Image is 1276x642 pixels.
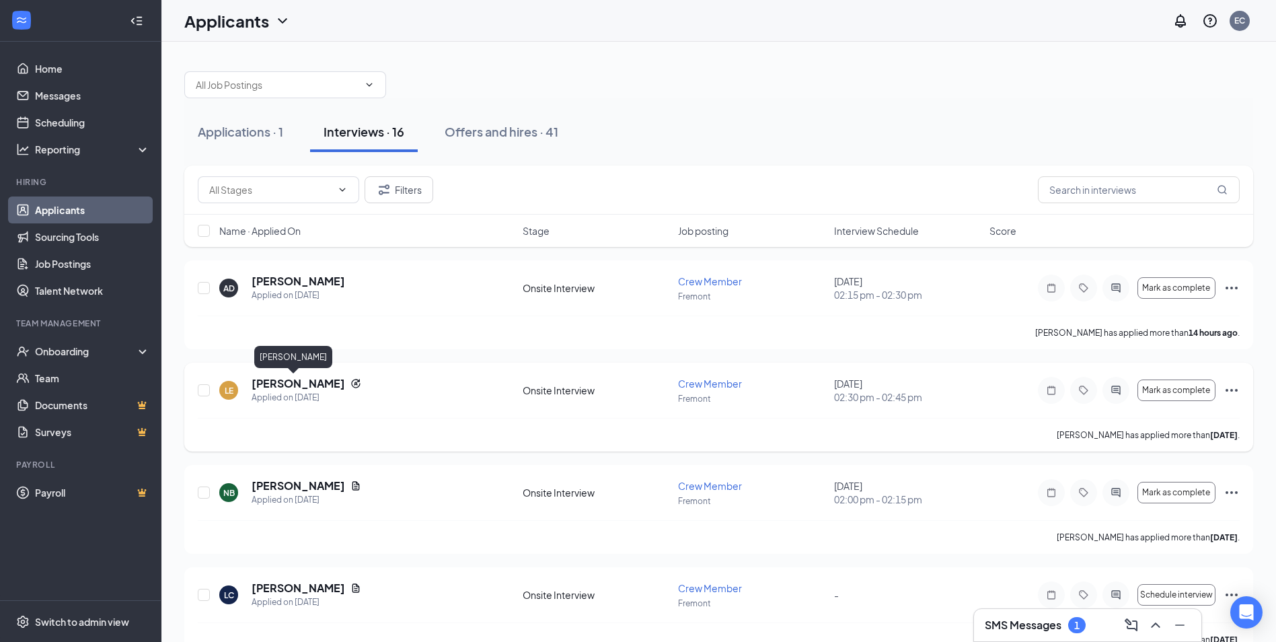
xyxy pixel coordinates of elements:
div: Onsite Interview [523,281,670,295]
button: Mark as complete [1137,380,1215,401]
span: 02:00 pm - 02:15 pm [834,493,981,506]
span: Crew Member [678,480,742,492]
a: Team [35,365,150,392]
span: Mark as complete [1142,488,1210,497]
a: Talent Network [35,277,150,304]
svg: UserCheck [16,345,30,358]
span: Score [989,224,1016,238]
span: Job posting [678,224,728,238]
h5: [PERSON_NAME] [252,581,345,596]
svg: Note [1043,487,1059,498]
span: Schedule interview [1140,590,1213,600]
svg: Ellipses [1224,587,1240,603]
p: Fremont [678,291,825,302]
div: LC [224,590,234,601]
h5: [PERSON_NAME] [252,478,345,493]
b: [DATE] [1210,532,1238,542]
p: Fremont [678,598,825,609]
p: Fremont [678,393,825,404]
div: Payroll [16,459,147,470]
div: [DATE] [834,479,981,506]
div: [PERSON_NAME] [254,346,332,368]
div: AD [223,283,235,294]
svg: MagnifyingGlass [1217,184,1228,195]
span: Crew Member [678,378,742,390]
span: Crew Member [678,582,742,594]
p: Fremont [678,495,825,507]
button: Filter Filters [365,176,433,203]
svg: ChevronDown [337,184,348,195]
div: LE [225,385,233,396]
div: Reporting [35,143,151,156]
div: Offers and hires · 41 [445,123,558,140]
svg: Notifications [1172,13,1189,29]
span: Interview Schedule [834,224,919,238]
div: NB [223,487,235,499]
svg: Tag [1076,385,1092,396]
button: Mark as complete [1137,482,1215,503]
span: Mark as complete [1142,386,1210,395]
span: 02:15 pm - 02:30 pm [834,288,981,301]
a: Applicants [35,197,150,223]
a: Job Postings [35,250,150,277]
span: Crew Member [678,275,742,287]
button: Schedule interview [1137,584,1215,606]
h3: SMS Messages [985,618,1061,633]
button: ChevronUp [1145,614,1166,636]
span: - [834,589,839,601]
svg: Collapse [130,14,143,28]
svg: Analysis [16,143,30,156]
input: All Stages [209,182,332,197]
a: Scheduling [35,109,150,136]
button: Minimize [1169,614,1191,636]
a: DocumentsCrown [35,392,150,419]
div: Applied on [DATE] [252,289,345,302]
div: Onsite Interview [523,384,670,397]
h5: [PERSON_NAME] [252,376,345,391]
div: Applied on [DATE] [252,596,361,609]
svg: ChevronUp [1148,617,1164,633]
svg: ActiveChat [1108,385,1124,396]
div: Onsite Interview [523,486,670,499]
div: Switch to admin view [35,615,129,629]
svg: Reapply [350,378,361,389]
span: Name · Applied On [219,224,301,238]
svg: Note [1043,385,1059,396]
div: Applied on [DATE] [252,493,361,507]
svg: Settings [16,615,30,629]
svg: WorkstreamLogo [15,13,28,27]
svg: Ellipses [1224,485,1240,501]
a: Messages [35,82,150,109]
h5: [PERSON_NAME] [252,274,345,289]
a: Sourcing Tools [35,223,150,250]
div: EC [1234,15,1245,26]
p: [PERSON_NAME] has applied more than . [1035,327,1240,338]
div: Interviews · 16 [324,123,404,140]
div: Onboarding [35,345,139,358]
button: ComposeMessage [1121,614,1142,636]
svg: Ellipses [1224,382,1240,398]
svg: Note [1043,283,1059,293]
svg: Tag [1076,590,1092,600]
svg: Document [350,480,361,491]
div: Open Intercom Messenger [1230,596,1263,629]
a: Home [35,55,150,82]
svg: ChevronDown [364,79,375,90]
span: 02:30 pm - 02:45 pm [834,390,981,404]
svg: Filter [376,182,392,198]
b: [DATE] [1210,430,1238,440]
svg: Tag [1076,487,1092,498]
svg: Document [350,583,361,594]
div: Onsite Interview [523,588,670,602]
span: Stage [523,224,550,238]
h1: Applicants [184,9,269,32]
svg: Ellipses [1224,280,1240,296]
svg: ComposeMessage [1123,617,1139,633]
div: Hiring [16,176,147,188]
a: PayrollCrown [35,479,150,506]
svg: ActiveChat [1108,283,1124,293]
div: Team Management [16,318,147,329]
svg: ActiveChat [1108,590,1124,600]
div: [DATE] [834,275,981,301]
b: 14 hours ago [1189,328,1238,338]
